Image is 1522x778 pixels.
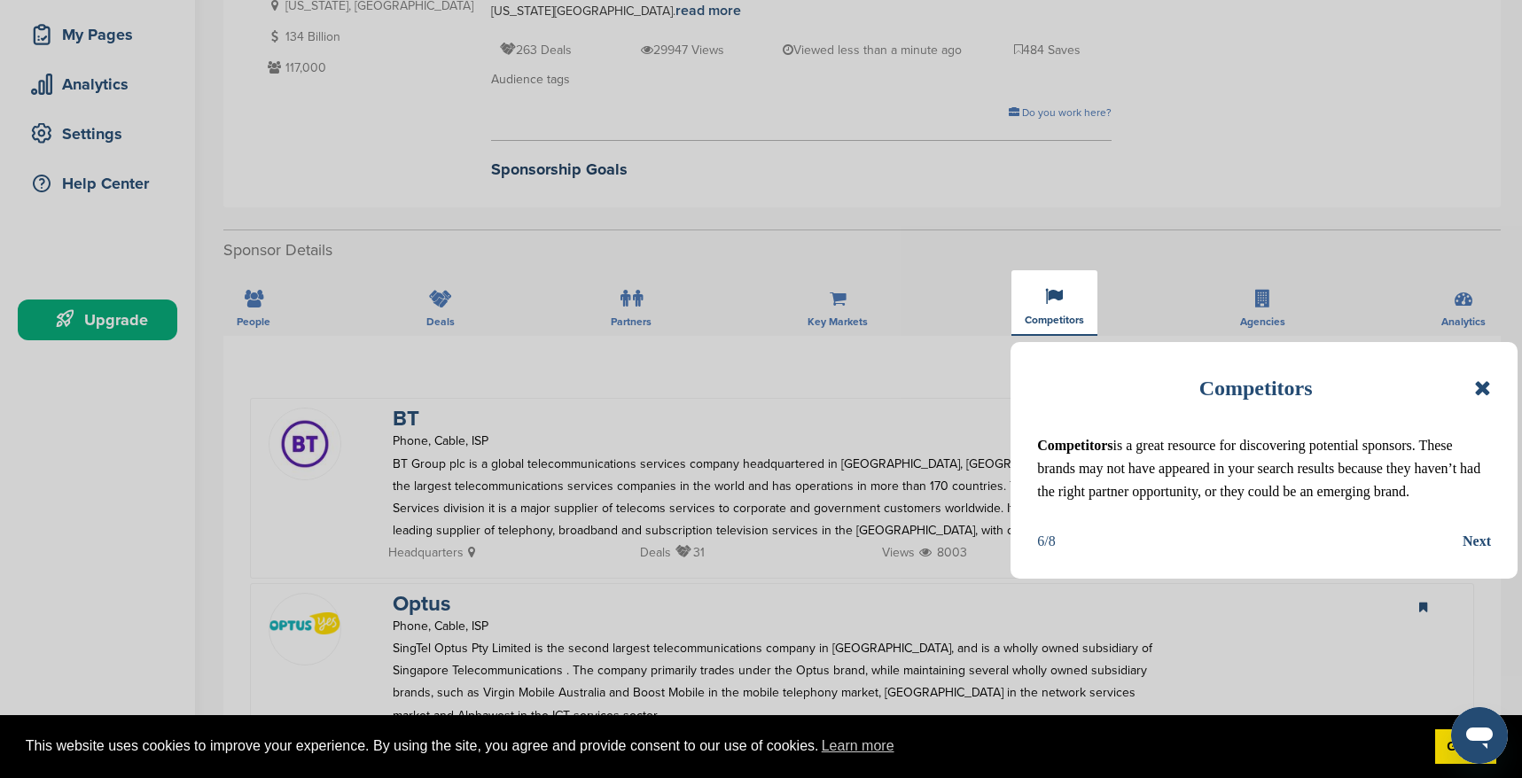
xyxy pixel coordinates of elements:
span: This website uses cookies to improve your experience. By using the site, you agree and provide co... [26,733,1421,759]
a: dismiss cookie message [1435,729,1496,765]
div: 6/8 [1037,530,1055,553]
iframe: Button to launch messaging window [1451,707,1508,764]
h1: Competitors [1199,369,1313,408]
b: Competitors [1037,438,1112,453]
button: Next [1463,530,1491,553]
a: learn more about cookies [819,733,897,759]
p: is a great resource for discovering potential sponsors. These brands may not have appeared in you... [1037,434,1491,503]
